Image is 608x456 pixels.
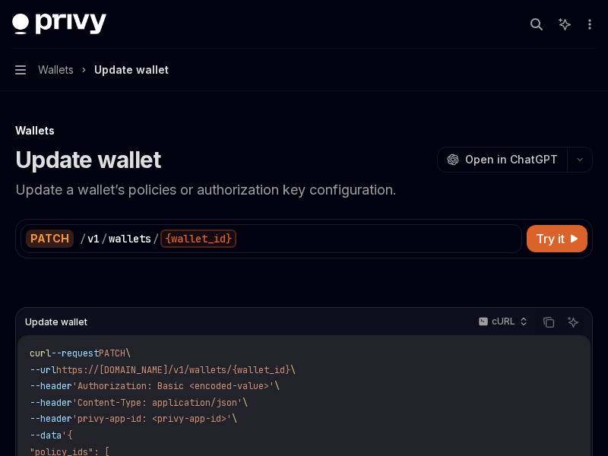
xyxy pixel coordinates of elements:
[51,347,99,359] span: --request
[15,123,593,138] div: Wallets
[30,413,72,425] span: --header
[492,315,515,328] p: cURL
[470,309,534,335] button: cURL
[87,231,100,246] div: v1
[109,231,151,246] div: wallets
[94,61,169,79] div: Update wallet
[30,347,51,359] span: curl
[15,146,160,173] h1: Update wallet
[581,14,596,35] button: More actions
[232,413,237,425] span: \
[465,152,558,167] span: Open in ChatGPT
[56,364,290,376] span: https://[DOMAIN_NAME]/v1/wallets/{wallet_id}
[38,61,74,79] span: Wallets
[99,347,125,359] span: PATCH
[101,231,107,246] div: /
[26,230,74,248] div: PATCH
[290,364,296,376] span: \
[72,397,242,409] span: 'Content-Type: application/json'
[160,230,236,248] div: {wallet_id}
[539,312,559,332] button: Copy the contents from the code block
[30,364,56,376] span: --url
[62,429,72,442] span: '{
[242,397,248,409] span: \
[274,380,280,392] span: \
[125,347,131,359] span: \
[30,380,72,392] span: --header
[30,429,62,442] span: --data
[437,147,567,173] button: Open in ChatGPT
[536,230,565,248] span: Try it
[153,231,159,246] div: /
[80,231,86,246] div: /
[72,380,274,392] span: 'Authorization: Basic <encoded-value>'
[15,179,593,201] p: Update a wallet’s policies or authorization key configuration.
[527,225,587,252] button: Try it
[563,312,583,332] button: Ask AI
[12,14,106,35] img: dark logo
[30,397,72,409] span: --header
[25,316,87,328] span: Update wallet
[72,413,232,425] span: 'privy-app-id: <privy-app-id>'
